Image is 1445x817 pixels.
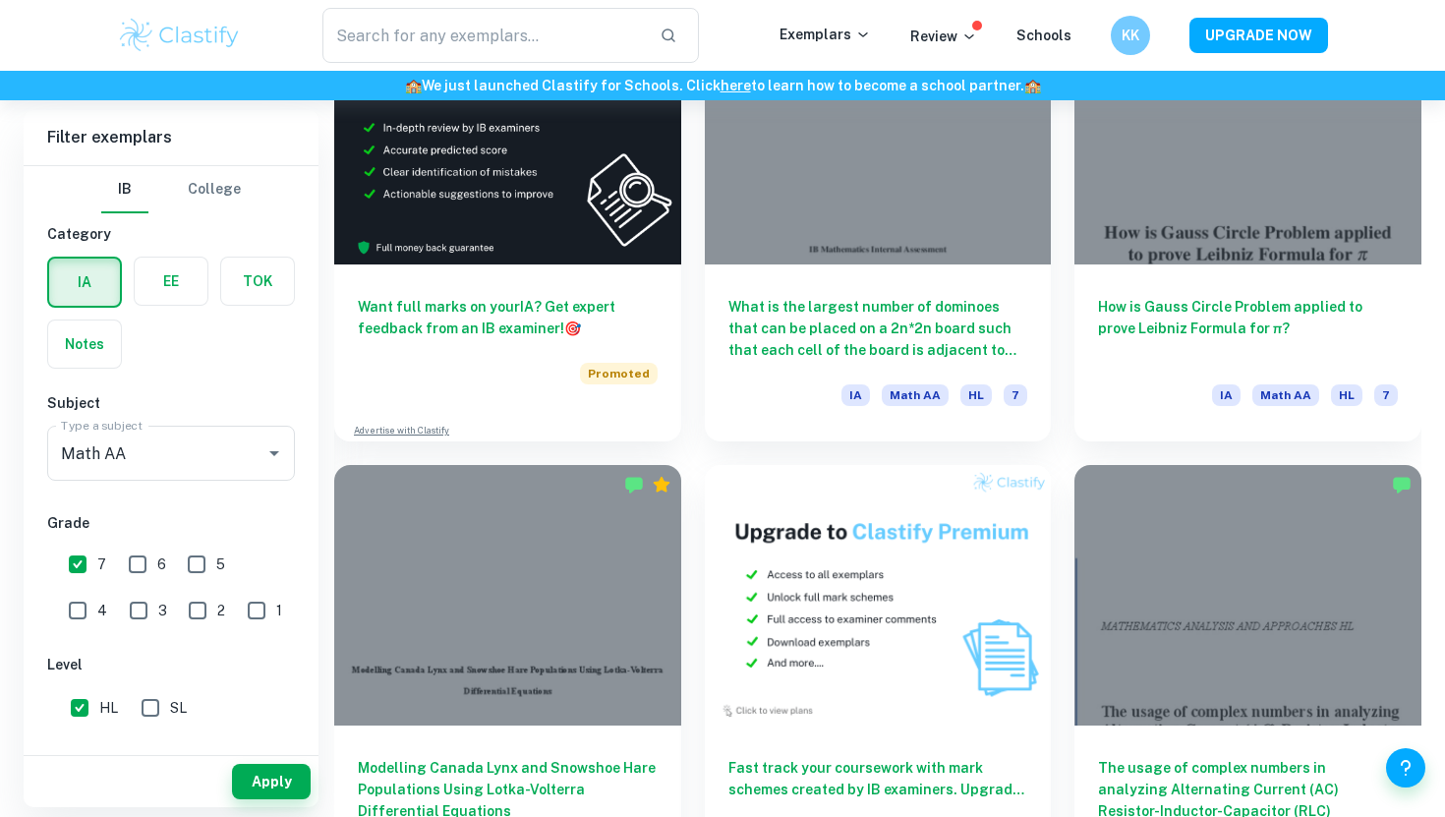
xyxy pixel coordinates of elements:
button: TOK [221,258,294,305]
span: Math AA [882,384,949,406]
span: 7 [97,554,106,575]
button: Apply [232,764,311,799]
span: 🎯 [564,321,581,336]
span: Promoted [580,363,658,384]
span: 7 [1004,384,1027,406]
span: HL [1331,384,1362,406]
span: 2 [217,600,225,621]
button: Help and Feedback [1386,748,1425,788]
a: Want full marks on yourIA? Get expert feedback from an IB examiner!PromotedAdvertise with Clastify [334,5,681,441]
button: Notes [48,321,121,368]
a: What is the largest number of dominoes that can be placed on a 2n*2n board such that each cell of... [705,5,1052,441]
span: 🏫 [405,78,422,93]
button: KK [1111,16,1150,55]
h6: Fast track your coursework with mark schemes created by IB examiners. Upgrade now [728,757,1028,800]
a: Advertise with Clastify [354,424,449,438]
img: Marked [1392,475,1412,495]
span: 3 [158,600,167,621]
a: Schools [1016,28,1071,43]
button: UPGRADE NOW [1189,18,1328,53]
span: 5 [216,554,225,575]
p: Exemplars [780,24,871,45]
span: IA [1212,384,1241,406]
label: Type a subject [61,417,143,434]
input: Search for any exemplars... [322,8,644,63]
h6: KK [1120,25,1142,46]
span: 1 [276,600,282,621]
button: IB [101,166,148,213]
a: How is Gauss Circle Problem applied to prove Leibniz Formula for π?IAMath AAHL7 [1074,5,1421,441]
span: SL [170,697,187,719]
img: Clastify logo [117,16,242,55]
div: Premium [652,475,671,495]
span: 7 [1374,384,1398,406]
h6: Subject [47,392,295,414]
span: 🏫 [1024,78,1041,93]
button: Open [260,439,288,467]
h6: Filter exemplars [24,110,318,165]
h6: Level [47,654,295,675]
h6: Grade [47,512,295,534]
button: College [188,166,241,213]
h6: What is the largest number of dominoes that can be placed on a 2n*2n board such that each cell of... [728,296,1028,361]
span: HL [99,697,118,719]
a: here [721,78,751,93]
p: Review [910,26,977,47]
img: Thumbnail [705,465,1052,725]
img: Thumbnail [334,5,681,264]
h6: Category [47,223,295,245]
img: Marked [624,475,644,495]
span: IA [841,384,870,406]
span: HL [960,384,992,406]
button: EE [135,258,207,305]
span: Math AA [1252,384,1319,406]
span: 4 [97,600,107,621]
span: 6 [157,554,166,575]
h6: How is Gauss Circle Problem applied to prove Leibniz Formula for π? [1098,296,1398,361]
h6: We just launched Clastify for Schools. Click to learn how to become a school partner. [4,75,1441,96]
h6: Want full marks on your IA ? Get expert feedback from an IB examiner! [358,296,658,339]
button: IA [49,259,120,306]
div: Filter type choice [101,166,241,213]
